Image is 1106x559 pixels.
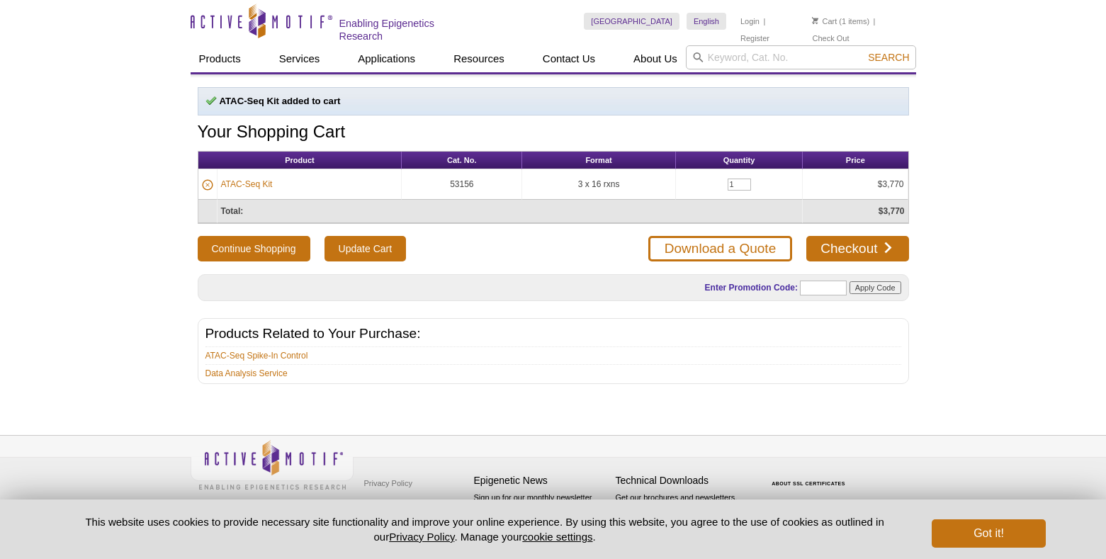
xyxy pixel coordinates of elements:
h4: Technical Downloads [616,475,750,487]
a: [GEOGRAPHIC_DATA] [584,13,679,30]
td: 53156 [402,169,522,200]
a: ATAC-Seq Spike-In Control [205,349,308,362]
a: About Us [625,45,686,72]
li: | [874,13,876,30]
span: Quantity [723,156,755,164]
span: Product [285,156,315,164]
a: ATAC-Seq Kit [221,178,273,191]
p: Sign up for our monthly newsletter highlighting recent publications in the field of epigenetics. [474,492,609,540]
strong: $3,770 [879,206,905,216]
span: Search [868,52,909,63]
input: Keyword, Cat. No. [686,45,916,69]
strong: Total: [221,206,244,216]
input: Update Cart [325,236,406,261]
h1: Your Shopping Cart [198,123,909,143]
button: Got it! [932,519,1045,548]
a: Terms & Conditions [361,494,435,515]
a: Privacy Policy [361,473,416,494]
span: Cat. No. [447,156,477,164]
a: Login [740,16,760,26]
a: Products [191,45,249,72]
a: ABOUT SSL CERTIFICATES [772,481,845,486]
li: (1 items) [812,13,869,30]
h4: Epigenetic News [474,475,609,487]
td: 3 x 16 rxns [522,169,676,200]
a: Cart [812,16,837,26]
td: $3,770 [803,169,908,200]
table: Click to Verify - This site chose Symantec SSL for secure e-commerce and confidential communicati... [757,461,864,492]
p: ATAC-Seq Kit added to cart [205,95,901,108]
a: Resources [445,45,513,72]
input: Apply Code [850,281,901,294]
a: Register [740,33,769,43]
p: Get our brochures and newsletters, or request them by mail. [616,492,750,528]
a: Checkout [806,236,908,261]
img: Active Motif, [191,436,354,493]
a: Check Out [812,33,849,43]
a: English [687,13,726,30]
span: Format [585,156,611,164]
a: Privacy Policy [389,531,454,543]
a: Applications [349,45,424,72]
a: Contact Us [534,45,604,72]
button: Continue Shopping [198,236,310,261]
h2: Products Related to Your Purchase: [205,327,901,340]
label: Enter Promotion Code: [704,283,798,293]
img: Your Cart [812,17,818,24]
a: Services [271,45,329,72]
h2: Enabling Epigenetics Research [339,17,480,43]
span: Price [846,156,865,164]
a: Download a Quote [648,236,792,261]
button: Search [864,51,913,64]
button: cookie settings [522,531,592,543]
a: Data Analysis Service [205,367,288,380]
p: This website uses cookies to provide necessary site functionality and improve your online experie... [61,514,909,544]
li: | [763,13,765,30]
